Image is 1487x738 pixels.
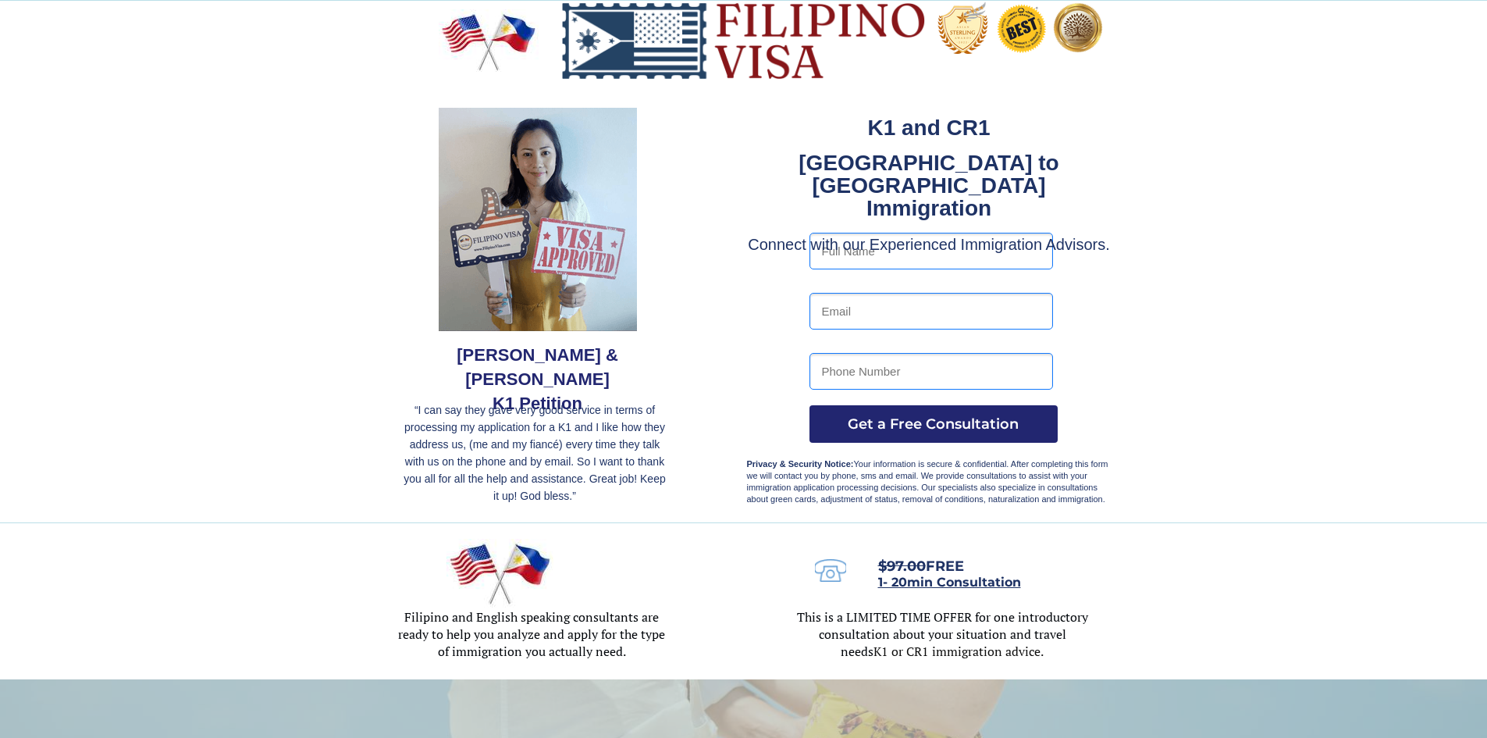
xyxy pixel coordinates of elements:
[747,459,1108,504] span: Your information is secure & confidential. After completing this form we will contact you by phon...
[878,576,1021,589] a: 1- 20min Consultation
[457,345,618,413] span: [PERSON_NAME] & [PERSON_NAME] K1 Petition
[809,353,1053,390] input: Phone Number
[878,558,964,575] span: FREE
[873,643,1044,660] span: K1 or CR1 immigration advice.
[748,236,1110,253] span: Connect with our Experienced Immigration Advisors.
[799,151,1058,220] strong: [GEOGRAPHIC_DATA] to [GEOGRAPHIC_DATA] Immigration
[809,405,1058,443] button: Get a Free Consultation
[809,293,1053,330] input: Email
[867,116,990,140] strong: K1 and CR1
[797,608,1088,660] span: This is a LIMITED TIME OFFER for one introductory consultation about your situation and travel needs
[400,401,670,504] p: “I can say they gave very good service in terms of processing my application for a K1 and I like ...
[878,575,1021,590] span: 1- 20min Consultation
[398,608,665,660] span: Filipino and English speaking consultants are ready to help you analyze and apply for the type of...
[747,459,854,469] strong: Privacy & Security Notice:
[809,415,1058,433] span: Get a Free Consultation
[878,558,926,575] s: $97.00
